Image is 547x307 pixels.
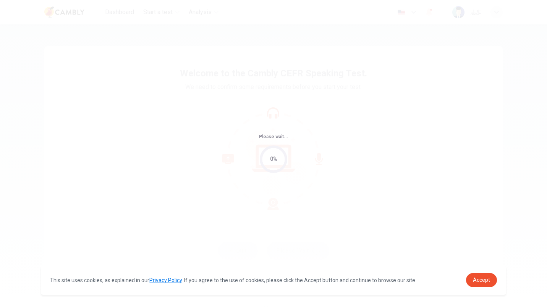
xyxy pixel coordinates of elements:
div: 0% [270,155,277,163]
a: dismiss cookie message [466,273,497,287]
span: Accept [473,277,490,283]
span: This site uses cookies, as explained in our . If you agree to the use of cookies, please click th... [50,277,416,283]
div: cookieconsent [41,265,506,295]
a: Privacy Policy [149,277,182,283]
span: Please wait... [259,134,288,139]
